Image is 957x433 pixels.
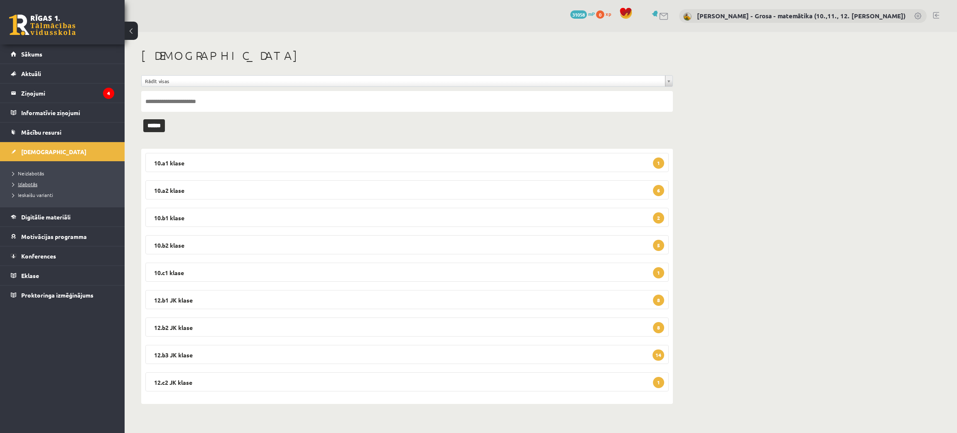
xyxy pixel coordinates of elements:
img: Laima Tukāne - Grosa - matemātika (10.,11., 12. klase) [683,12,692,21]
span: 14 [653,349,664,361]
legend: 10.c1 klase [145,263,669,282]
a: 31058 mP [570,10,595,17]
span: 8 [653,295,664,306]
legend: Informatīvie ziņojumi [21,103,114,122]
span: Mācību resursi [21,128,61,136]
h1: [DEMOGRAPHIC_DATA] [141,49,673,63]
a: 0 xp [596,10,615,17]
a: Mācību resursi [11,123,114,142]
a: Rīgas 1. Tālmācības vidusskola [9,15,76,35]
span: Aktuāli [21,70,41,77]
span: Eklase [21,272,39,279]
span: 5 [653,240,664,251]
span: 2 [653,212,664,224]
a: Ieskaišu varianti [12,191,116,199]
span: 6 [653,185,664,196]
legend: 12.b2 JK klase [145,317,669,337]
legend: 10.a1 klase [145,153,669,172]
span: mP [588,10,595,17]
a: Sākums [11,44,114,64]
span: Digitālie materiāli [21,213,71,221]
a: Digitālie materiāli [11,207,114,226]
a: Ziņojumi4 [11,84,114,103]
a: Konferences [11,246,114,266]
a: Rādīt visas [142,76,672,86]
span: [DEMOGRAPHIC_DATA] [21,148,86,155]
legend: 12.c2 JK klase [145,372,669,391]
legend: 10.a2 klase [145,180,669,199]
legend: Ziņojumi [21,84,114,103]
span: Ieskaišu varianti [12,192,53,198]
span: Konferences [21,252,56,260]
span: Sākums [21,50,42,58]
span: 1 [653,157,664,169]
a: [PERSON_NAME] - Grosa - matemātika (10.,11., 12. [PERSON_NAME]) [697,12,905,20]
a: Eklase [11,266,114,285]
span: xp [606,10,611,17]
legend: 12.b3 JK klase [145,345,669,364]
span: 1 [653,267,664,278]
a: Informatīvie ziņojumi [11,103,114,122]
span: 0 [596,10,604,19]
span: 31058 [570,10,587,19]
span: Proktoringa izmēģinājums [21,291,93,299]
span: 8 [653,322,664,333]
a: Motivācijas programma [11,227,114,246]
legend: 10.b1 klase [145,208,669,227]
legend: 10.b2 klase [145,235,669,254]
legend: 12.b1 JK klase [145,290,669,309]
span: Motivācijas programma [21,233,87,240]
a: Neizlabotās [12,170,116,177]
span: Neizlabotās [12,170,44,177]
a: [DEMOGRAPHIC_DATA] [11,142,114,161]
span: Rādīt visas [145,76,662,86]
a: Proktoringa izmēģinājums [11,285,114,305]
span: Izlabotās [12,181,37,187]
i: 4 [103,88,114,99]
a: Aktuāli [11,64,114,83]
span: 1 [653,377,664,388]
a: Izlabotās [12,180,116,188]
